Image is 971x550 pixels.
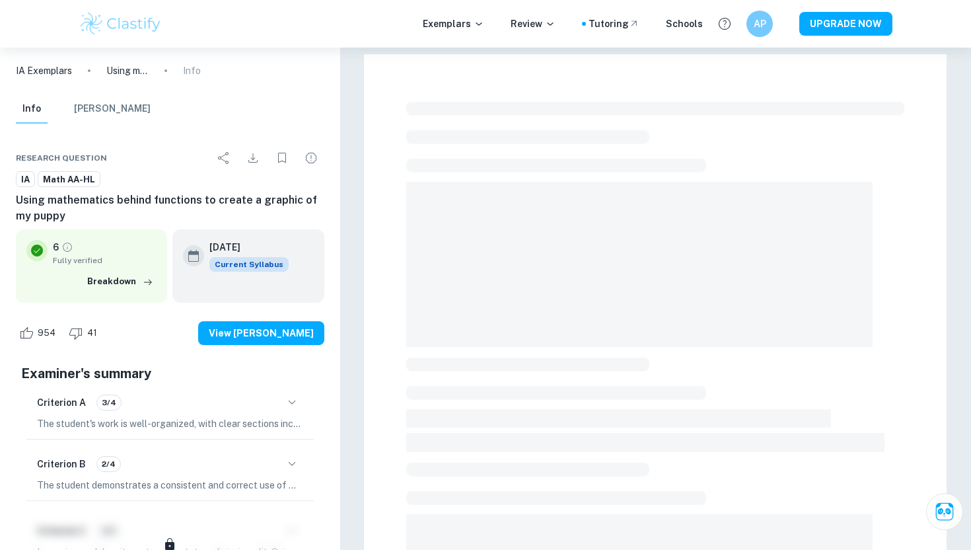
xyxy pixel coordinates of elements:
[16,192,324,224] h6: Using mathematics behind functions to create a graphic of my puppy
[106,63,149,78] p: Using mathematics behind functions to create a graphic of my puppy
[97,397,121,409] span: 3/4
[79,11,162,37] img: Clastify logo
[298,145,324,171] div: Report issue
[37,478,303,492] p: The student demonstrates a consistent and correct use of mathematical notation, symbols, and term...
[666,17,703,31] a: Schools
[183,63,201,78] p: Info
[38,173,100,186] span: Math AA-HL
[37,395,86,410] h6: Criterion A
[74,95,151,124] button: [PERSON_NAME]
[30,327,63,340] span: 954
[61,241,73,253] a: Grade fully verified
[38,171,100,188] a: Math AA-HL
[16,95,48,124] button: Info
[53,255,157,266] span: Fully verified
[209,240,278,255] h6: [DATE]
[37,416,303,431] p: The student's work is well-organized, with clear sections including introduction, body, and concl...
[16,171,35,188] a: IA
[752,17,768,31] h6: AP
[209,257,289,272] span: Current Syllabus
[17,173,34,186] span: IA
[211,145,237,171] div: Share
[511,17,556,31] p: Review
[269,145,295,171] div: Bookmark
[16,63,72,78] a: IA Exemplars
[80,327,104,340] span: 41
[240,145,266,171] div: Download
[84,272,157,292] button: Breakdown
[713,13,736,35] button: Help and Feedback
[799,12,892,36] button: UPGRADE NOW
[53,240,59,255] p: 6
[746,11,773,37] button: AP
[65,323,104,344] div: Dislike
[198,321,324,345] button: View [PERSON_NAME]
[423,17,484,31] p: Exemplars
[37,457,86,471] h6: Criterion B
[589,17,639,31] a: Tutoring
[16,152,107,164] span: Research question
[16,323,63,344] div: Like
[21,364,319,383] h5: Examiner's summary
[209,257,289,272] div: This exemplar is based on the current syllabus. Feel free to refer to it for inspiration/ideas wh...
[97,458,120,470] span: 2/4
[926,493,963,530] button: Ask Clai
